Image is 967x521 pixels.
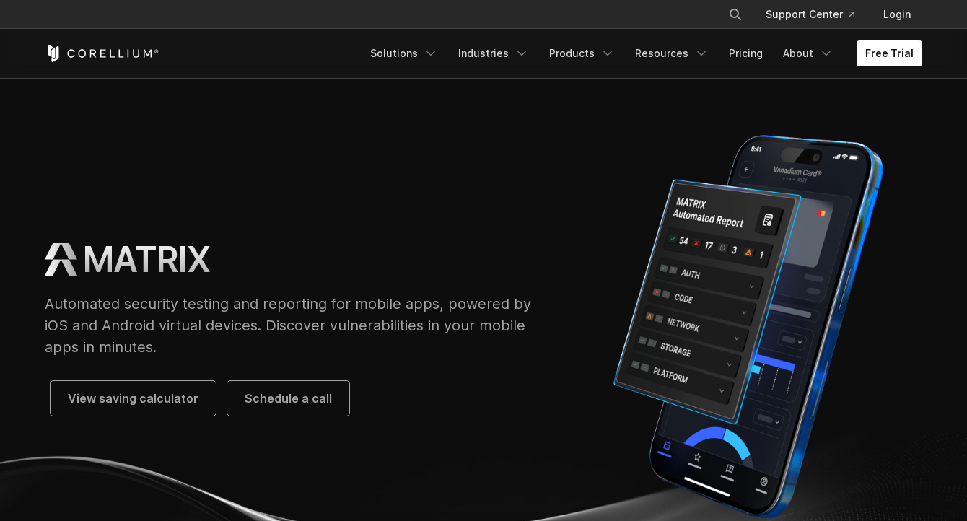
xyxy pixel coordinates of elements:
[774,40,842,66] a: About
[45,45,159,62] a: Corellium Home
[720,40,771,66] a: Pricing
[541,40,623,66] a: Products
[45,243,77,276] img: MATRIX Logo
[450,40,538,66] a: Industries
[857,40,922,66] a: Free Trial
[711,1,922,27] div: Navigation Menu
[362,40,922,66] div: Navigation Menu
[227,381,349,416] a: Schedule a call
[722,1,748,27] button: Search
[83,238,210,281] h1: MATRIX
[68,390,198,407] span: View saving calculator
[245,390,332,407] span: Schedule a call
[45,293,545,358] p: Automated security testing and reporting for mobile apps, powered by iOS and Android virtual devi...
[872,1,922,27] a: Login
[362,40,447,66] a: Solutions
[51,381,216,416] a: View saving calculator
[754,1,866,27] a: Support Center
[626,40,717,66] a: Resources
